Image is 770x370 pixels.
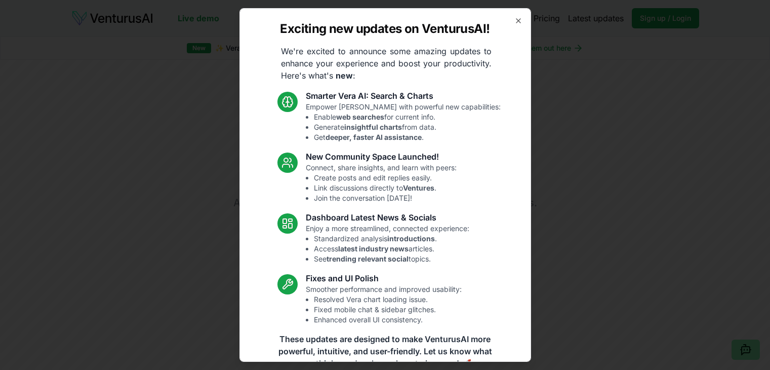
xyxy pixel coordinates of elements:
[314,183,457,193] li: Link discussions directly to .
[306,151,457,163] h3: New Community Space Launched!
[306,102,501,142] p: Empower [PERSON_NAME] with powerful new capabilities:
[280,21,490,37] h2: Exciting new updates on VenturusAI!
[338,244,409,253] strong: latest industry news
[314,305,462,315] li: Fixed mobile chat & sidebar glitches.
[326,133,422,141] strong: deeper, faster AI assistance
[314,132,501,142] li: Get .
[306,163,457,203] p: Connect, share insights, and learn with peers:
[314,315,462,325] li: Enhanced overall UI consistency.
[306,90,501,102] h3: Smarter Vera AI: Search & Charts
[403,183,434,192] strong: Ventures
[306,224,469,264] p: Enjoy a more streamlined, connected experience:
[306,272,462,284] h3: Fixes and UI Polish
[314,244,469,254] li: Access articles.
[327,254,409,263] strong: trending relevant social
[273,45,500,82] p: We're excited to announce some amazing updates to enhance your experience and boost your producti...
[306,211,469,224] h3: Dashboard Latest News & Socials
[344,123,402,131] strong: insightful charts
[336,113,384,121] strong: web searches
[314,122,501,132] li: Generate from data.
[314,234,469,244] li: Standardized analysis .
[314,112,501,122] li: Enable for current info.
[314,193,457,203] li: Join the conversation [DATE]!
[272,333,499,369] p: These updates are designed to make VenturusAI more powerful, intuitive, and user-friendly. Let us...
[314,173,457,183] li: Create posts and edit replies easily.
[387,234,435,243] strong: introductions
[314,294,462,305] li: Resolved Vera chart loading issue.
[336,70,353,81] strong: new
[314,254,469,264] li: See topics.
[306,284,462,325] p: Smoother performance and improved usability:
